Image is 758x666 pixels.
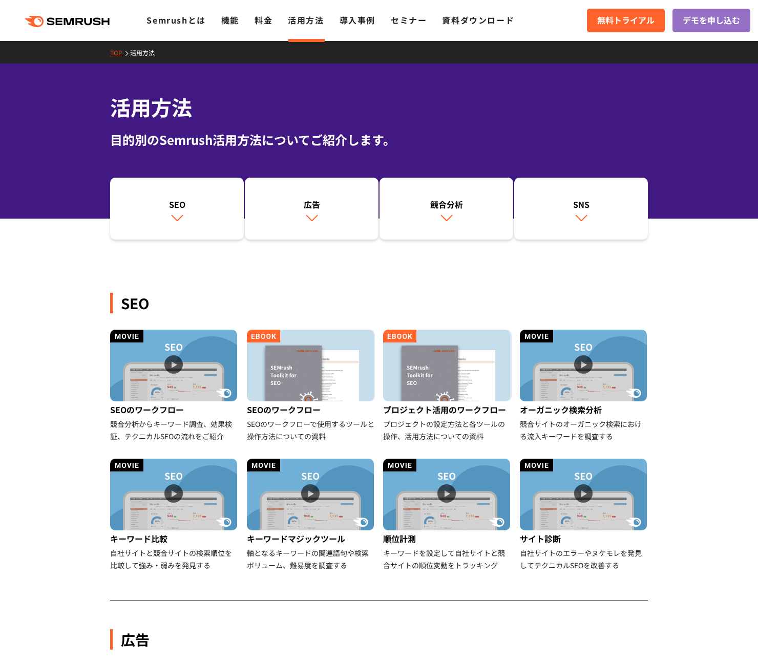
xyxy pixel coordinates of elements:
[130,48,162,57] a: 活用方法
[250,198,373,210] div: 広告
[383,459,512,571] a: 順位計測 キーワードを設定して自社サイトと競合サイトの順位変動をトラッキング
[520,547,648,571] div: 自社サイトのエラーやヌケモレを発見してテクニカルSEOを改善する
[520,330,648,442] a: オーガニック検索分析 競合サイトのオーガニック検索における流入キーワードを調査する
[247,418,375,442] div: SEOのワークフローで使用するツールと操作方法についての資料
[383,330,512,442] a: プロジェクト活用のワークフロー プロジェクトの設定方法と各ツールの操作、活用方法についての資料
[587,9,665,32] a: 無料トライアル
[110,629,648,650] div: 広告
[383,547,512,571] div: キーワードを設定して自社サイトと競合サイトの順位変動をトラッキング
[383,401,512,418] div: プロジェクト活用のワークフロー
[110,459,239,571] a: キーワード比較 自社サイトと競合サイトの検索順位を比較して強み・弱みを発見する
[247,530,375,547] div: キーワードマジックツール
[110,293,648,313] div: SEO
[110,547,239,571] div: 自社サイトと競合サイトの検索順位を比較して強み・弱みを発見する
[110,92,648,122] h1: 活用方法
[110,48,130,57] a: TOP
[672,9,750,32] a: デモを申し込む
[340,14,375,26] a: 導入事例
[383,418,512,442] div: プロジェクトの設定方法と各ツールの操作、活用方法についての資料
[288,14,324,26] a: 活用方法
[683,14,740,27] span: デモを申し込む
[110,131,648,149] div: 目的別のSemrush活用方法についてご紹介します。
[110,530,239,547] div: キーワード比較
[520,401,648,418] div: オーガニック検索分析
[146,14,205,26] a: Semrushとは
[383,530,512,547] div: 順位計測
[247,547,375,571] div: 軸となるキーワードの関連語句や検索ボリューム、難易度を調査する
[519,198,643,210] div: SNS
[520,530,648,547] div: サイト診断
[110,401,239,418] div: SEOのワークフロー
[514,178,648,240] a: SNS
[247,330,375,442] a: SEOのワークフロー SEOのワークフローで使用するツールと操作方法についての資料
[391,14,427,26] a: セミナー
[110,418,239,442] div: 競合分析からキーワード調査、効果検証、テクニカルSEOの流れをご紹介
[247,459,375,571] a: キーワードマジックツール 軸となるキーワードの関連語句や検索ボリューム、難易度を調査する
[442,14,514,26] a: 資料ダウンロード
[245,178,378,240] a: 広告
[115,198,239,210] div: SEO
[110,178,244,240] a: SEO
[520,459,648,571] a: サイト診断 自社サイトのエラーやヌケモレを発見してテクニカルSEOを改善する
[520,418,648,442] div: 競合サイトのオーガニック検索における流入キーワードを調査する
[255,14,272,26] a: 料金
[380,178,513,240] a: 競合分析
[110,330,239,442] a: SEOのワークフロー 競合分析からキーワード調査、効果検証、テクニカルSEOの流れをご紹介
[247,401,375,418] div: SEOのワークフロー
[597,14,655,27] span: 無料トライアル
[221,14,239,26] a: 機能
[385,198,508,210] div: 競合分析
